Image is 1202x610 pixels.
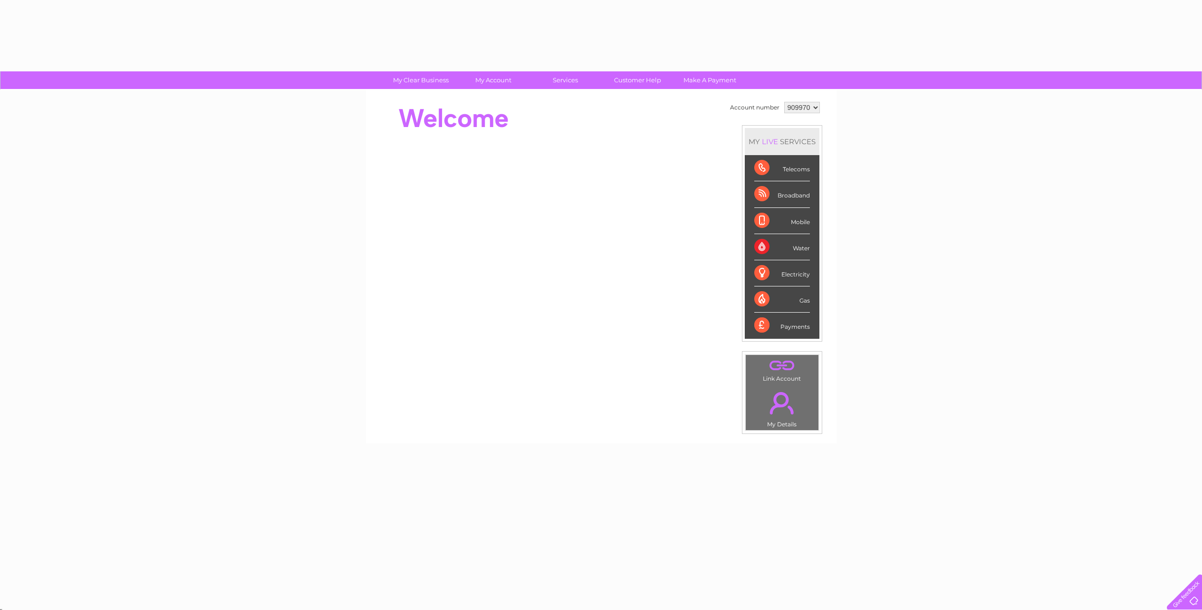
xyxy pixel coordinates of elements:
td: My Details [745,384,819,431]
div: Electricity [754,260,810,286]
div: Payments [754,313,810,338]
a: Services [526,71,605,89]
div: Broadband [754,181,810,207]
div: Mobile [754,208,810,234]
a: My Clear Business [382,71,460,89]
div: Telecoms [754,155,810,181]
td: Link Account [745,354,819,384]
a: . [748,357,816,374]
a: . [748,386,816,420]
div: Gas [754,286,810,313]
a: My Account [454,71,532,89]
a: Customer Help [598,71,677,89]
div: Water [754,234,810,260]
td: Account number [728,99,782,116]
div: LIVE [760,137,780,146]
div: MY SERVICES [745,128,819,155]
a: Make A Payment [671,71,749,89]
